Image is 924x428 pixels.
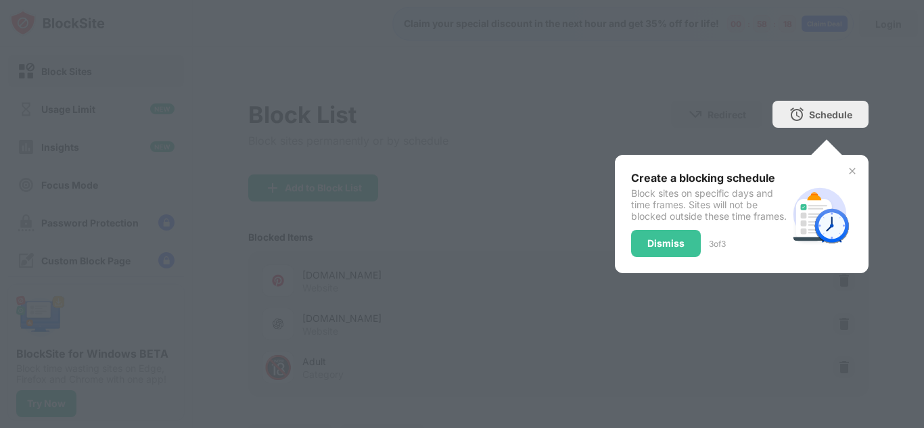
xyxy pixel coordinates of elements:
[709,239,726,249] div: 3 of 3
[809,109,852,120] div: Schedule
[647,238,685,249] div: Dismiss
[631,171,787,185] div: Create a blocking schedule
[787,182,852,247] img: schedule.svg
[631,187,787,222] div: Block sites on specific days and time frames. Sites will not be blocked outside these time frames.
[847,166,858,176] img: x-button.svg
